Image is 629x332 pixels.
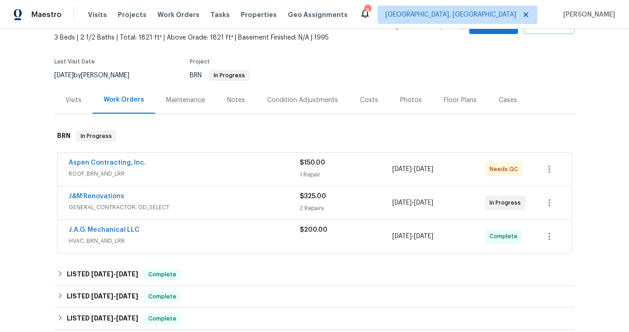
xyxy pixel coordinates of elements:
span: [DATE] [54,72,74,79]
span: Properties [241,10,277,19]
span: Last Visit Date [54,59,95,64]
span: ROOF, BRN_AND_LRR [69,169,300,178]
span: $150.00 [300,160,325,166]
span: $200.00 [300,227,327,233]
span: GENERAL_CONTRACTOR, OD_SELECT [69,203,300,212]
span: [DATE] [392,166,412,172]
span: [DATE] [116,315,138,321]
span: - [392,232,433,241]
div: LISTED [DATE]-[DATE]Complete [54,308,575,330]
a: Aspen Contracting, Inc. [69,160,146,166]
div: Costs [360,96,378,105]
div: Photos [400,96,422,105]
span: In Progress [210,73,249,78]
span: Geo Assignments [288,10,348,19]
span: [DATE] [392,200,412,206]
div: Visits [65,96,82,105]
h6: LISTED [67,291,138,302]
h6: BRN [57,131,70,142]
span: [DATE] [91,271,113,277]
div: 2 Repairs [300,204,392,213]
a: J.A.G. Mechanical LLC [69,227,140,233]
span: [DATE] [116,293,138,299]
span: $325.00 [300,193,326,200]
span: [DATE] [414,233,433,240]
span: Complete [489,232,521,241]
span: In Progress [77,132,116,141]
span: 3 Beds | 2 1/2 Baths | Total: 1821 ft² | Above Grade: 1821 ft² | Basement Finished: N/A | 1995 [54,33,388,42]
span: - [91,315,138,321]
span: [PERSON_NAME] [559,10,615,19]
div: Notes [227,96,245,105]
div: by [PERSON_NAME] [54,70,140,81]
span: Complete [145,314,180,323]
span: Projects [118,10,146,19]
span: Tasks [210,11,230,18]
div: Condition Adjustments [267,96,338,105]
span: [DATE] [116,271,138,277]
span: - [392,198,433,207]
div: LISTED [DATE]-[DATE]Complete [54,286,575,308]
span: Complete [145,270,180,279]
div: Cases [499,96,517,105]
span: Needs QC [489,165,522,174]
span: In Progress [489,198,524,207]
h6: LISTED [67,269,138,280]
span: Visits [88,10,107,19]
span: Maestro [31,10,62,19]
span: [DATE] [414,200,433,206]
span: Work Orders [157,10,199,19]
span: Complete [145,292,180,301]
span: BRN [190,72,250,79]
span: [DATE] [91,315,113,321]
div: 1 Repair [300,170,392,179]
span: [DATE] [392,233,412,240]
div: 4 [364,6,371,15]
div: Maintenance [166,96,205,105]
span: HVAC, BRN_AND_LRR [69,236,300,246]
span: - [91,271,138,277]
div: LISTED [DATE]-[DATE]Complete [54,263,575,286]
span: Project [190,59,210,64]
span: [DATE] [91,293,113,299]
div: BRN In Progress [54,121,575,151]
h6: LISTED [67,313,138,324]
span: [DATE] [414,166,433,172]
span: [GEOGRAPHIC_DATA], [GEOGRAPHIC_DATA] [385,10,516,19]
a: J&M Renovations [69,193,124,200]
div: Work Orders [104,95,144,104]
span: - [392,165,433,174]
div: Floor Plans [444,96,477,105]
span: - [91,293,138,299]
